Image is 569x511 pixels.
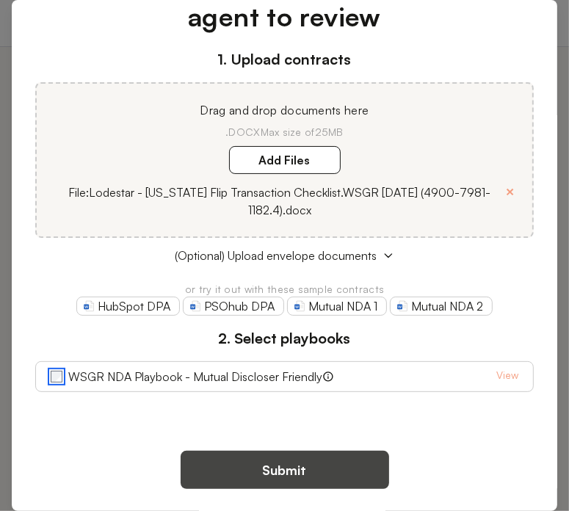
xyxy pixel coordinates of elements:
[54,101,515,119] p: Drag and drop documents here
[496,368,518,385] a: View
[35,247,534,264] button: (Optional) Upload envelope documents
[35,327,534,349] h3: 2. Select playbooks
[183,297,284,316] a: PSOhub DPA
[229,146,341,174] label: Add Files
[54,125,515,139] p: .DOCX Max size of 25MB
[175,247,377,264] span: (Optional) Upload envelope documents
[181,451,389,489] button: Submit
[35,282,534,297] p: or try it out with these sample contracts
[287,297,387,316] a: Mutual NDA 1
[76,297,180,316] a: HubSpot DPA
[35,48,534,70] h3: 1. Upload contracts
[54,184,505,219] p: File: Lodestar - [US_STATE] Flip Transaction Checklist.WSGR [DATE] (4900-7981-1182.4).docx
[68,368,322,385] label: WSGR NDA Playbook - Mutual Discloser Friendly
[390,297,493,316] a: Mutual NDA 2
[505,181,515,202] button: ×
